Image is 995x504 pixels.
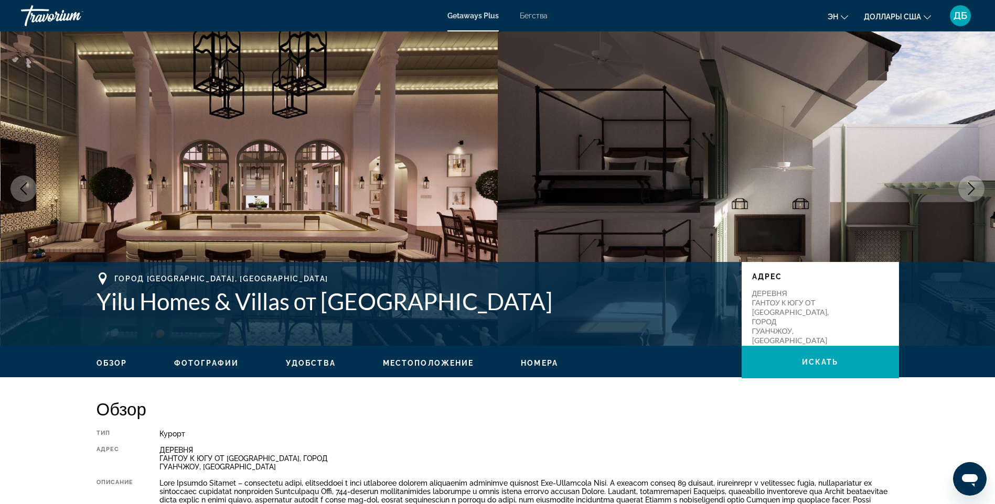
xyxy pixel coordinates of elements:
span: Искать [802,358,839,366]
p: Адрес [752,272,889,281]
span: Доллары США [864,13,921,21]
span: эн [828,13,838,21]
a: Getaways Plus [447,12,499,20]
div: Курорт [159,430,898,438]
a: Травориум [21,2,126,29]
div: ДЕРЕВНЯ ГАНТОУ К ЮГУ ОТ [GEOGRAPHIC_DATA], ГОРОД ГУАНЧЖОУ, [GEOGRAPHIC_DATA] [159,446,898,471]
iframe: Кнопка запуска окна обмена сообщениями [953,462,987,496]
span: ГОРОД [GEOGRAPHIC_DATA], [GEOGRAPHIC_DATA] [114,275,329,283]
button: Обзор [97,358,127,368]
p: ДЕРЕВНЯ ГАНТОУ К ЮГУ ОТ [GEOGRAPHIC_DATA], ГОРОД ГУАНЧЖОУ, [GEOGRAPHIC_DATA] [752,289,836,345]
a: Бегства [520,12,548,20]
button: Пользовательское меню [947,5,974,27]
button: Фотографии [174,358,239,368]
button: Следующее изображение [958,176,985,202]
span: ДБ [954,10,967,21]
div: Тип [97,430,134,438]
button: Местоположение [383,358,474,368]
button: Удобства [286,358,336,368]
button: Номера [521,358,558,368]
button: Изменение языка [828,9,848,24]
button: Предыдущее изображение [10,176,37,202]
div: Адрес [97,446,134,471]
button: Изменить валюту [864,9,931,24]
button: Искать [742,346,899,378]
h1: Yilu Homes & Villas от [GEOGRAPHIC_DATA] [97,288,731,315]
h2: Обзор [97,398,899,419]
